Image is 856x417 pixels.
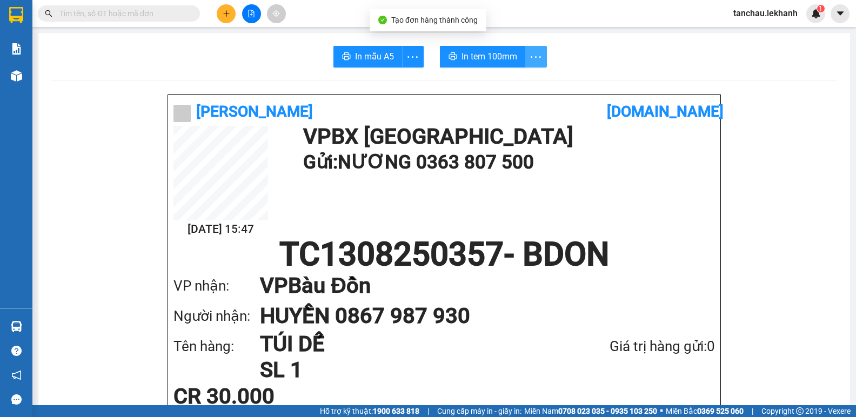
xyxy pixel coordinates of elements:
span: Cung cấp máy in - giấy in: [437,405,521,417]
h1: TC1308250357 - BDON [173,238,715,271]
span: more [526,50,546,64]
strong: 1900 633 818 [373,407,419,415]
span: copyright [796,407,804,415]
span: printer [449,52,457,62]
span: more [403,50,423,64]
span: In mẫu A5 [355,50,394,63]
h1: HUYỀN 0867 987 930 [260,301,693,331]
h1: SL 1 [260,357,552,383]
h1: Gửi: NƯƠNG 0363 807 500 [303,147,710,177]
b: [PERSON_NAME] [196,103,313,120]
div: Tên hàng: [173,335,260,358]
button: printerIn tem 100mm [440,46,526,68]
img: solution-icon [11,43,22,55]
h1: VP Bàu Đồn [260,271,693,301]
span: aim [272,10,280,17]
h1: TÚI DẾ [260,331,552,357]
span: Miền Bắc [666,405,744,417]
span: check-circle [378,16,387,24]
h1: VP BX [GEOGRAPHIC_DATA] [303,126,710,147]
button: more [402,46,424,68]
img: icon-new-feature [811,9,821,18]
span: | [752,405,753,417]
button: caret-down [831,4,850,23]
button: plus [217,4,236,23]
img: warehouse-icon [11,321,22,332]
button: more [525,46,547,68]
span: tanchau.lekhanh [725,6,806,20]
span: notification [11,370,22,380]
div: Người nhận: [173,305,260,327]
span: question-circle [11,346,22,356]
button: printerIn mẫu A5 [333,46,403,68]
span: message [11,394,22,405]
span: Hỗ trợ kỹ thuật: [320,405,419,417]
span: printer [342,52,351,62]
span: ⚪️ [660,409,663,413]
strong: 0708 023 035 - 0935 103 250 [558,407,657,415]
span: 1 [819,5,822,12]
span: Miền Nam [524,405,657,417]
div: Giá trị hàng gửi: 0 [552,335,715,358]
div: VP nhận: [173,275,260,297]
span: plus [223,10,230,17]
span: | [427,405,429,417]
span: caret-down [835,9,845,18]
span: In tem 100mm [462,50,517,63]
b: [DOMAIN_NAME] [607,103,724,120]
span: search [45,10,52,17]
strong: 0369 525 060 [697,407,744,415]
h2: [DATE] 15:47 [173,220,268,238]
sup: 1 [817,5,825,12]
img: logo-vxr [9,7,23,23]
div: CR 30.000 [173,386,352,407]
button: aim [267,4,286,23]
img: warehouse-icon [11,70,22,82]
button: file-add [242,4,261,23]
input: Tìm tên, số ĐT hoặc mã đơn [59,8,187,19]
span: file-add [248,10,255,17]
span: Tạo đơn hàng thành công [391,16,478,24]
